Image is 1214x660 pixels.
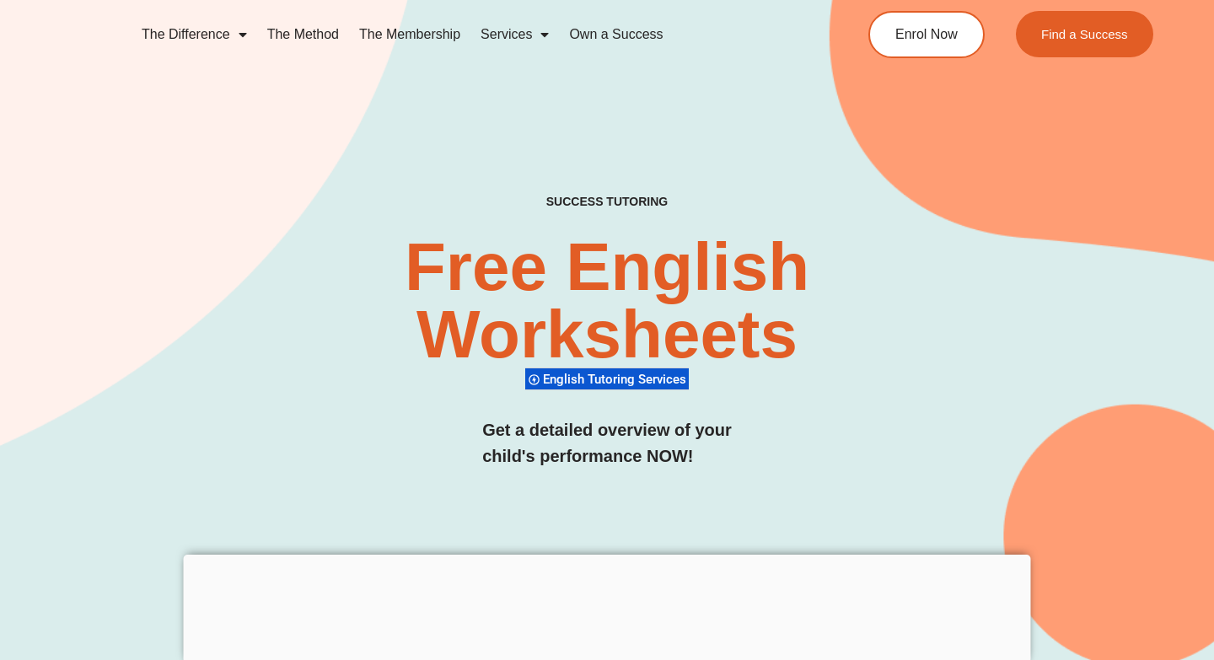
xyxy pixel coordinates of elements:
a: The Membership [349,15,470,54]
h4: SUCCESS TUTORING​ [445,195,769,209]
a: Find a Success [1016,11,1153,57]
div: English Tutoring Services [525,368,689,390]
span: Find a Success [1041,28,1128,40]
span: English Tutoring Services [543,372,691,387]
a: The Method [257,15,349,54]
span: Enrol Now [895,28,958,41]
a: The Difference [132,15,257,54]
a: Services [470,15,559,54]
a: Enrol Now [868,11,985,58]
h2: Free English Worksheets​ [246,233,967,368]
nav: Menu [132,15,806,54]
iframe: Advertisement [184,555,1031,659]
a: Own a Success [559,15,673,54]
h3: Get a detailed overview of your child's performance NOW! [482,417,732,470]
